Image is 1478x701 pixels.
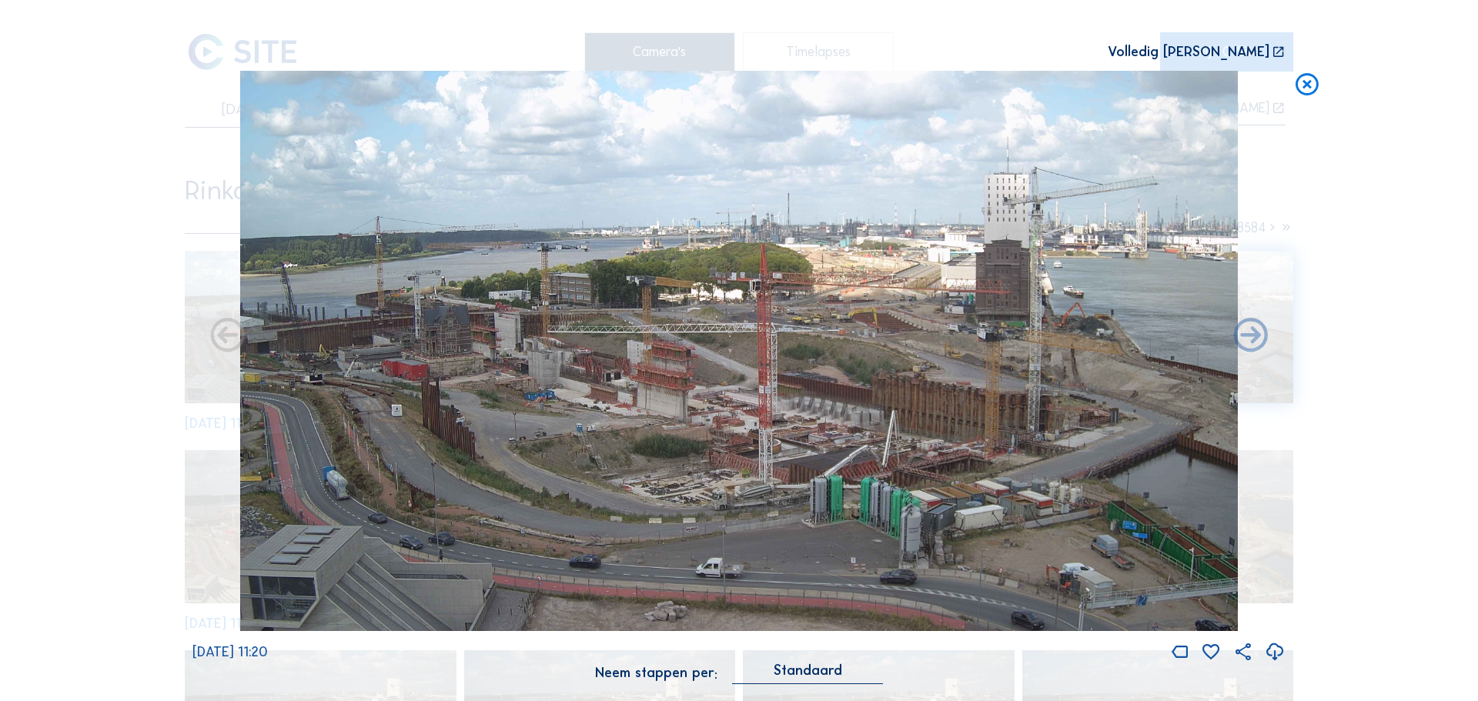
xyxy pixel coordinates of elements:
img: Image [240,71,1238,632]
div: Standaard [732,663,883,684]
i: Forward [207,315,248,357]
div: Neem stappen per: [595,666,717,680]
div: Standaard [774,663,842,677]
i: Back [1230,315,1271,357]
div: Volledig [PERSON_NAME] [1108,45,1269,60]
span: [DATE] 11:20 [192,643,268,660]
